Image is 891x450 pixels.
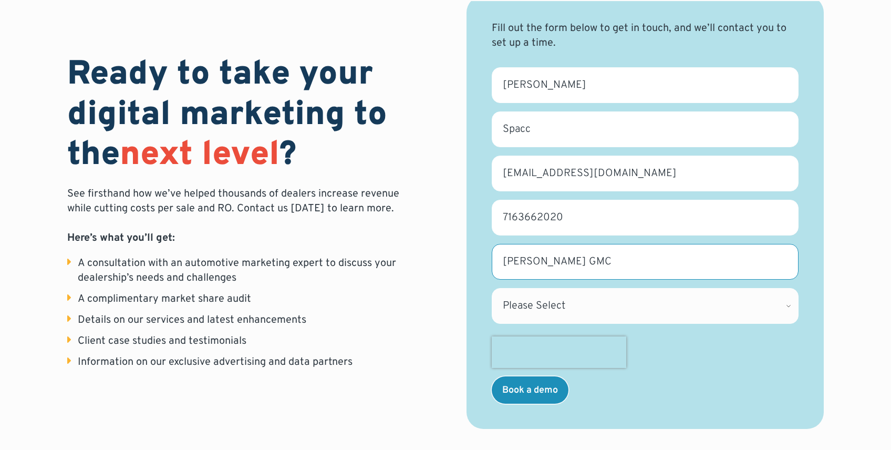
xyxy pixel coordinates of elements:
[492,376,568,404] input: Book a demo
[492,336,626,368] iframe: reCAPTCHA
[67,55,424,176] h1: Ready to take your digital marketing to the ?
[492,21,799,50] div: Fill out the form below to get in touch, and we’ll contact you to set up a time.
[67,231,175,245] strong: Here’s what you’ll get:
[78,256,424,285] div: A consultation with an automotive marketing expert to discuss your dealership’s needs and challenges
[78,313,306,328] div: Details on our services and latest enhancements
[492,156,799,191] input: Business email
[492,244,799,280] input: Dealership name
[120,134,279,177] span: next level
[67,187,424,246] p: See firsthand how we’ve helped thousands of dealers increase revenue while cutting costs per sale...
[78,334,246,349] div: Client case studies and testimonials
[78,355,353,370] div: Information on our exclusive advertising and data partners
[492,67,799,103] input: First name
[492,111,799,147] input: Last name
[78,292,251,306] div: A complimentary market share audit
[492,200,799,236] input: Phone number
